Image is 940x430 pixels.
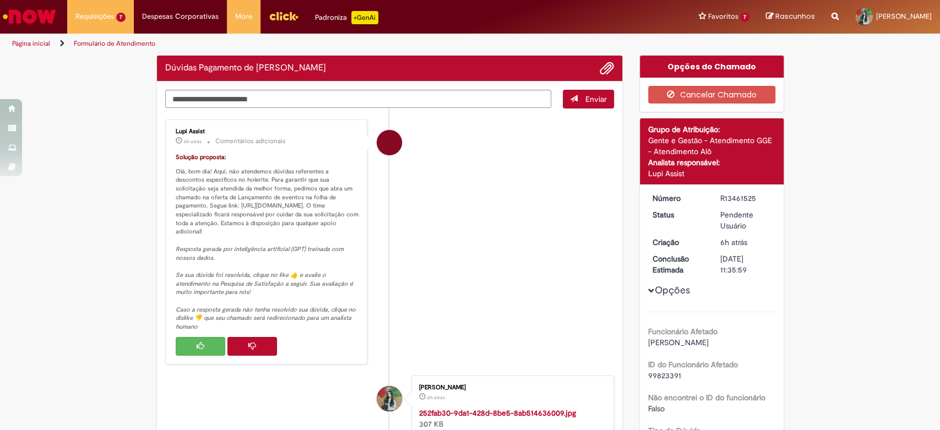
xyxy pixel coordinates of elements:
button: Adicionar anexos [600,61,614,75]
div: Padroniza [315,11,378,24]
textarea: Digite sua mensagem aqui... [165,90,552,108]
dt: Conclusão Estimada [644,253,712,275]
span: Favoritos [708,11,738,22]
dt: Número [644,193,712,204]
div: Opções do Chamado [640,56,784,78]
div: [PERSON_NAME] [419,384,602,391]
time: 29/08/2025 10:35:56 [720,237,747,247]
b: Não encontrei o ID do funcionário [648,393,765,402]
div: Gente e Gestão - Atendimento GGE - Atendimento Alô [648,135,775,157]
a: 252fab30-9da1-428d-8be5-8ab514636009.jpg [419,408,576,418]
img: ServiceNow [1,6,58,28]
dt: Criação [644,237,712,248]
span: Despesas Corporativas [142,11,219,22]
span: Requisições [75,11,114,22]
time: 29/08/2025 10:36:03 [184,138,202,145]
p: +GenAi [351,11,378,24]
div: Pendente Usuário [720,209,771,231]
em: Resposta gerada por inteligência artificial (GPT) treinada com nossos dados. Se sua dúvida foi re... [176,245,357,331]
div: R13461525 [720,193,771,204]
span: 7 [740,13,749,22]
div: 307 KB [419,407,602,429]
div: [DATE] 11:35:59 [720,253,771,275]
a: Rascunhos [766,12,815,22]
button: Cancelar Chamado [648,86,775,104]
span: 6h atrás [720,237,747,247]
b: ID do Funcionário Afetado [648,360,738,369]
span: 99823391 [648,371,681,380]
span: 6h atrás [184,138,202,145]
div: Lupi Assist [648,168,775,179]
span: Falso [648,404,665,413]
p: Olá, bom dia! Aqui, não atendemos dúvidas referentes a descontos específicos no holerite. Para ga... [176,153,359,331]
div: Juliana Buzato [377,386,402,411]
time: 29/08/2025 10:35:51 [427,394,445,401]
div: 29/08/2025 10:35:56 [720,237,771,248]
span: More [235,11,252,22]
span: Rascunhos [775,11,815,21]
span: Enviar [585,94,607,104]
span: 7 [116,13,126,22]
div: Grupo de Atribuição: [648,124,775,135]
span: 6h atrás [427,394,445,401]
img: click_logo_yellow_360x200.png [269,8,298,24]
div: Lupi Assist [377,130,402,155]
small: Comentários adicionais [215,137,286,146]
span: [PERSON_NAME] [648,338,709,347]
font: Solução proposta: [176,153,226,161]
a: Página inicial [12,39,50,48]
h2: Dúvidas Pagamento de Salário Histórico de tíquete [165,63,326,73]
div: Analista responsável: [648,157,775,168]
b: Funcionário Afetado [648,326,718,336]
ul: Trilhas de página [8,34,618,54]
span: [PERSON_NAME] [876,12,932,21]
div: Lupi Assist [176,128,359,135]
a: Formulário de Atendimento [74,39,155,48]
button: Enviar [563,90,614,108]
dt: Status [644,209,712,220]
